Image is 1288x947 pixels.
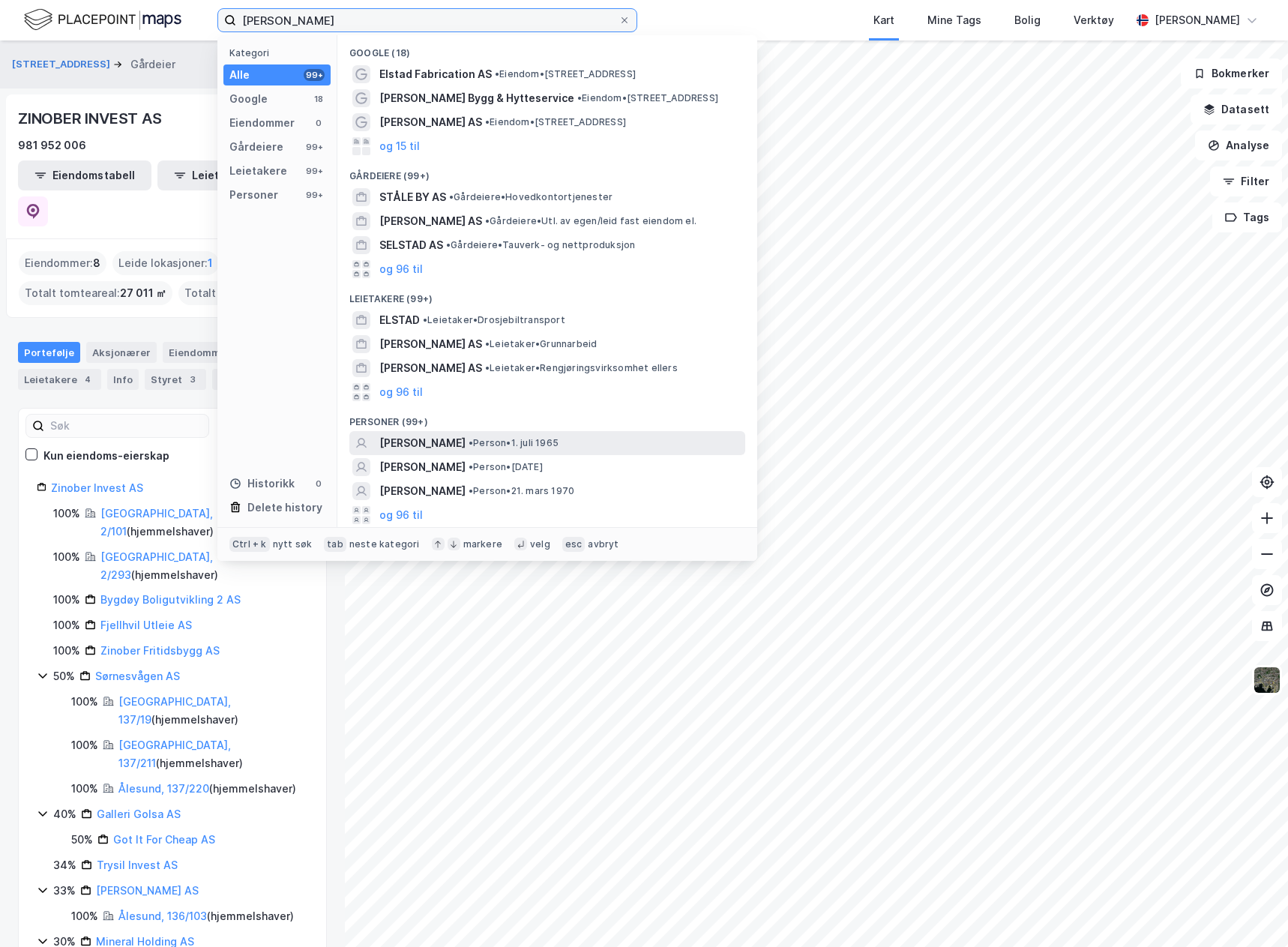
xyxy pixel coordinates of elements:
span: Eiendom • [STREET_ADDRESS] [577,92,718,104]
div: tab [324,537,346,552]
div: Eiendommer [229,114,295,132]
div: Personer [229,186,278,204]
input: Søk på adresse, matrikkel, gårdeiere, leietakere eller personer [236,9,619,31]
span: • [485,338,490,349]
div: Personer (99+) [337,404,757,431]
span: 8 [93,254,100,272]
a: Ålesund, 137/220 [118,782,209,795]
div: 100% [71,780,98,798]
div: Gårdeier [130,55,175,73]
a: Sørnesvågen AS [95,670,180,682]
div: esc [562,537,586,552]
span: • [495,68,499,79]
span: Leietaker • Grunnarbeid [485,338,597,350]
div: Bolig [1014,11,1041,29]
div: Portefølje [18,342,80,363]
button: og 96 til [379,383,423,401]
div: Aksjonærer [86,342,157,363]
div: ( hjemmelshaver ) [118,907,294,925]
div: Verktøy [1074,11,1114,29]
a: Ålesund, 136/103 [118,910,207,922]
span: Gårdeiere • Tauverk- og nettproduksjon [446,239,635,251]
a: Got It For Cheap AS [113,833,215,846]
span: Leietaker • Drosjebiltransport [423,314,565,326]
div: Transaksjoner [212,369,316,390]
span: • [423,314,427,325]
span: 1 [208,254,213,272]
div: neste kategori [349,538,420,550]
span: • [469,437,473,448]
a: Trysil Invest AS [97,859,178,871]
a: Zinober Invest AS [51,481,143,494]
button: og 15 til [379,137,420,155]
span: [PERSON_NAME] [379,434,466,452]
div: 99+ [304,141,325,153]
div: Kategori [229,47,331,58]
span: STÅLE BY AS [379,188,446,206]
iframe: Chat Widget [1213,875,1288,947]
div: Historikk [229,475,295,493]
div: 100% [71,736,98,754]
div: Kart [873,11,894,29]
button: og 96 til [379,260,423,278]
a: Fjellhvil Utleie AS [100,619,192,631]
div: 100% [53,616,80,634]
button: [STREET_ADDRESS] [12,57,113,72]
div: Alle [229,66,250,84]
span: SELSTAD AS [379,236,443,254]
span: • [446,239,451,250]
div: 50% [71,831,93,849]
span: [PERSON_NAME] AS [379,359,482,377]
div: Info [107,369,139,390]
div: 0 [313,117,325,129]
span: Person • 1. juli 1965 [469,437,559,449]
span: [PERSON_NAME] Bygg & Hytteservice [379,89,574,107]
button: Analyse [1195,130,1282,160]
a: [PERSON_NAME] AS [96,884,199,897]
span: [PERSON_NAME] AS [379,212,482,230]
img: logo.f888ab2527a4732fd821a326f86c7f29.svg [24,7,181,33]
div: ZINOBER INVEST AS [18,106,165,130]
a: [GEOGRAPHIC_DATA], 2/101 [100,507,213,538]
div: avbryt [588,538,619,550]
div: Leietakere [18,369,101,390]
span: [PERSON_NAME] [379,482,466,500]
div: Totalt byggareal : [178,281,324,305]
div: 50% [53,667,75,685]
div: Totalt tomteareal : [19,281,172,305]
div: Leietakere (99+) [337,281,757,308]
a: [GEOGRAPHIC_DATA], 137/211 [118,739,231,769]
span: • [469,485,473,496]
span: Elstad Fabrication AS [379,65,492,83]
div: 4 [80,372,95,387]
span: • [485,362,490,373]
span: ELSTAD [379,311,420,329]
div: 100% [71,907,98,925]
a: Galleri Golsa AS [97,808,181,820]
span: Person • [DATE] [469,461,543,473]
span: • [449,191,454,202]
div: ( hjemmelshaver ) [100,548,308,584]
span: Eiendom • [STREET_ADDRESS] [495,68,636,80]
div: 100% [53,591,80,609]
div: Leietakere [229,162,287,180]
div: Gårdeiere (99+) [337,158,757,185]
div: Eiendommer [163,342,255,363]
div: [PERSON_NAME] [1155,11,1240,29]
div: ( hjemmelshaver ) [118,736,308,772]
div: 33% [53,882,76,900]
div: 100% [53,642,80,660]
div: 981 952 006 [18,136,86,154]
div: Kun eiendoms-eierskap [43,447,169,465]
a: Zinober Fritidsbygg AS [100,644,220,657]
div: Styret [145,369,206,390]
div: 18 [313,93,325,105]
div: nytt søk [273,538,313,550]
div: velg [530,538,550,550]
button: Filter [1210,166,1282,196]
button: Datasett [1191,94,1282,124]
a: [GEOGRAPHIC_DATA], 137/19 [118,695,231,726]
div: 40% [53,805,76,823]
input: Søk [44,415,208,437]
div: Leide lokasjoner : [112,251,219,275]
